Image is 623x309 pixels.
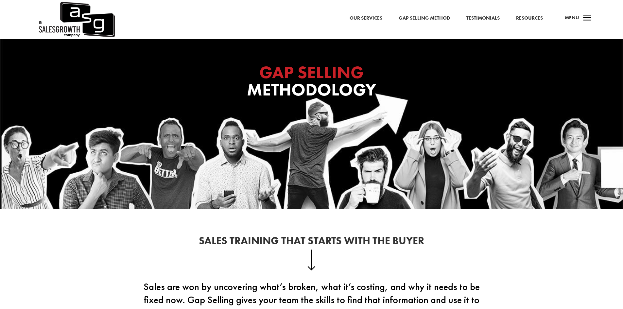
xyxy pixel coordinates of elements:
h1: Methodology [181,64,442,102]
img: down-arrow [307,249,316,270]
span: GAP SELLING [259,61,364,83]
a: Resources [516,14,543,23]
a: Gap Selling Method [399,14,450,23]
span: Menu [565,14,579,21]
h2: Sales Training That Starts With the Buyer [135,236,488,249]
a: Our Services [350,14,382,23]
span: a [581,12,594,25]
a: Testimonials [466,14,500,23]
